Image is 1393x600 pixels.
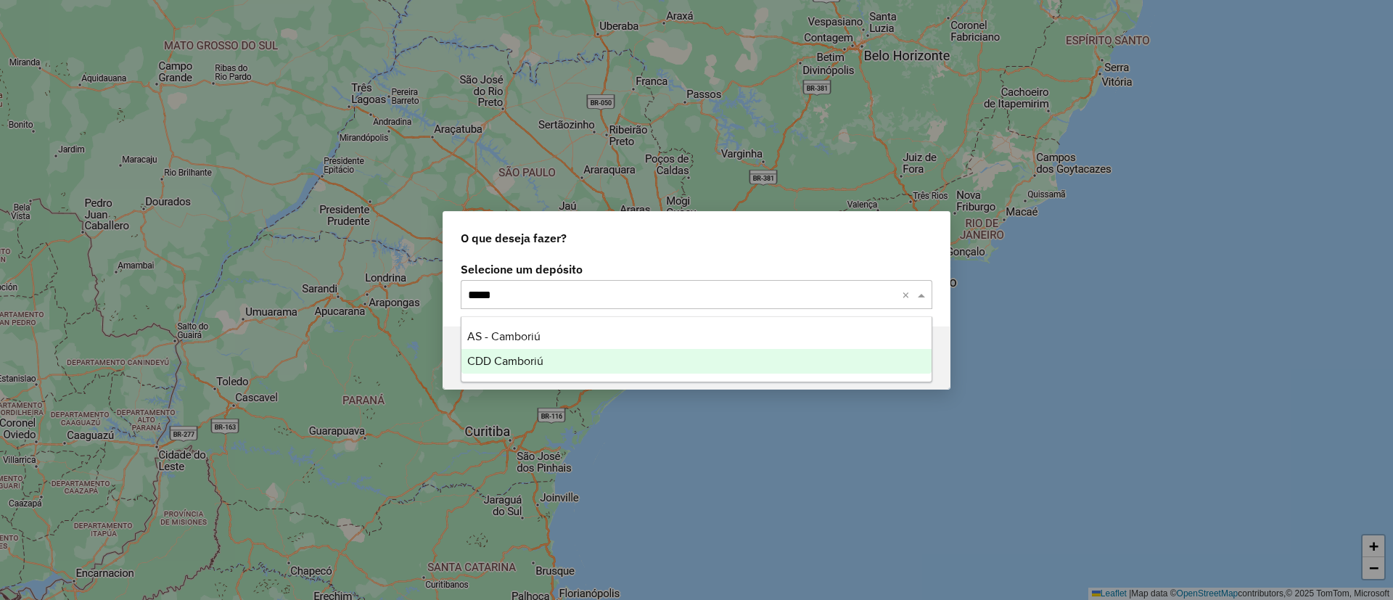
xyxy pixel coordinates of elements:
ng-dropdown-panel: Options list [461,316,932,382]
span: Clear all [902,286,914,303]
span: O que deseja fazer? [461,229,567,247]
span: AS - Camboriú [467,330,541,342]
label: Selecione um depósito [461,260,932,278]
span: CDD Camboriú [467,355,543,367]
